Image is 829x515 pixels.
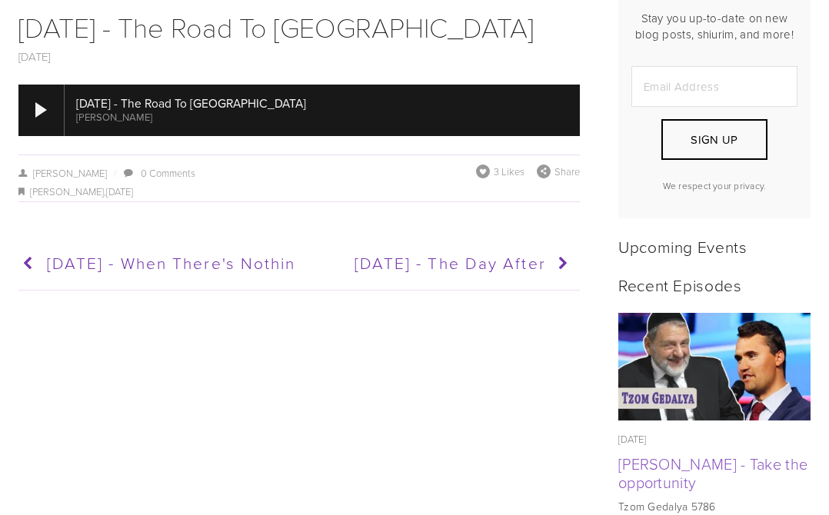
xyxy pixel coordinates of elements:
a: [DATE] [106,184,133,198]
a: [PERSON_NAME] [18,166,107,180]
iframe: Disqus [18,291,580,497]
span: 3 Likes [494,164,524,178]
a: Tzom Gedalya - Take the opportunity [618,313,811,421]
a: 0 Comments [141,166,195,180]
a: [DATE] - When There's Nothing ... [18,244,294,283]
h2: Recent Episodes [618,275,811,294]
span: [DATE] - When There's Nothing ... [47,251,328,274]
div: , [18,183,580,201]
a: [PERSON_NAME] [30,184,104,198]
span: Sign Up [691,131,737,148]
div: Share [537,164,580,178]
span: / [107,166,122,180]
input: Email Address [631,66,797,107]
a: [DATE] [18,48,51,65]
p: Tzom Gedalya 5786 [618,499,811,514]
a: [DATE] - The Road To [GEOGRAPHIC_DATA] [18,8,534,45]
img: Tzom Gedalya - Take the opportunity [618,313,811,421]
button: Sign Up [661,119,767,160]
p: Stay you up-to-date on new blog posts, shiurim, and more! [631,10,797,42]
h2: Upcoming Events [618,237,811,256]
p: We respect your privacy. [631,179,797,192]
a: [PERSON_NAME] - Take the opportunity [618,453,807,493]
span: [DATE] - The Day After [355,251,546,274]
a: [DATE] - The Day After [299,244,574,283]
time: [DATE] [618,432,647,446]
